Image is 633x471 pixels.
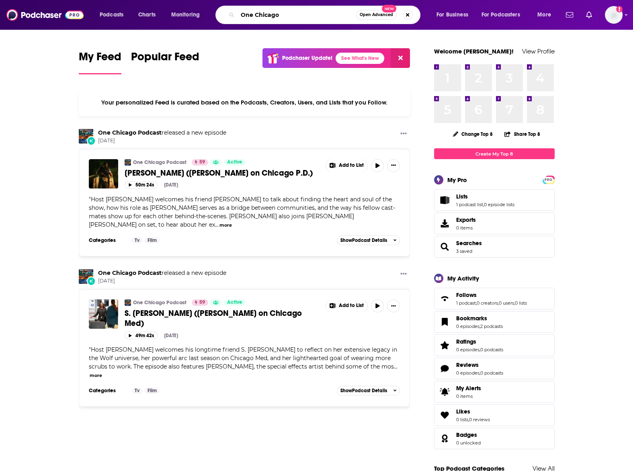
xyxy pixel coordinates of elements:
[434,47,514,55] a: Welcome [PERSON_NAME]!
[87,276,96,285] div: New Episode
[89,299,118,329] img: S. Epatha Merkerson (Sharon Goodwin on Chicago Med)
[456,361,479,369] span: Reviews
[456,248,472,254] a: 3 saved
[437,195,453,206] a: Lists
[79,50,121,74] a: My Feed
[456,408,490,415] a: Likes
[479,370,480,376] span: ,
[515,300,527,306] a: 0 lists
[456,408,470,415] span: Likes
[498,300,499,306] span: ,
[431,8,478,21] button: open menu
[192,299,208,306] a: 59
[456,300,476,306] a: 1 podcast
[479,347,480,352] span: ,
[223,6,428,24] div: Search podcasts, credits, & more...
[238,8,356,21] input: Search podcasts, credits, & more...
[199,299,205,307] span: 59
[605,6,623,24] img: User Profile
[125,299,131,306] img: One Chicago Podcast
[480,370,503,376] a: 0 podcasts
[456,431,477,438] span: Badges
[436,9,468,20] span: For Business
[456,315,503,322] a: Bookmarks
[133,8,160,21] a: Charts
[437,433,453,444] a: Badges
[144,387,160,394] a: Film
[437,218,453,229] span: Exports
[605,6,623,24] span: Logged in as anna.andree
[437,363,453,374] a: Reviews
[434,189,555,211] span: Lists
[79,89,410,116] div: Your personalized Feed is curated based on the Podcasts, Creators, Users, and Lists that you Follow.
[79,50,121,68] span: My Feed
[447,274,479,282] div: My Activity
[437,340,453,351] a: Ratings
[227,158,242,166] span: Active
[437,410,453,421] a: Likes
[434,213,555,234] a: Exports
[164,182,178,188] div: [DATE]
[79,269,93,284] img: One Chicago Podcast
[456,240,482,247] a: Searches
[131,387,143,394] a: Tv
[481,9,520,20] span: For Podcasters
[166,8,210,21] button: open menu
[6,7,84,23] img: Podchaser - Follow, Share and Rate Podcasts
[484,202,514,207] a: 0 episode lists
[456,347,479,352] a: 0 episodes
[456,216,476,223] span: Exports
[98,269,226,277] h3: released a new episode
[144,237,160,244] a: Film
[605,6,623,24] button: Show profile menu
[468,417,469,422] span: ,
[456,338,503,345] a: Ratings
[387,299,400,312] button: Show More Button
[456,393,481,399] span: 0 items
[339,162,364,168] span: Add to List
[224,299,246,306] a: Active
[514,300,515,306] span: ,
[434,381,555,403] a: My Alerts
[125,168,313,178] span: [PERSON_NAME] ([PERSON_NAME] on Chicago P.D.)
[227,299,242,307] span: Active
[476,300,477,306] span: ,
[89,196,395,228] span: Host [PERSON_NAME] welcomes his friend [PERSON_NAME] to talk about finding the heart and soul of ...
[219,222,232,229] button: more
[394,363,397,370] span: ...
[434,404,555,426] span: Likes
[215,221,219,228] span: ...
[89,196,395,228] span: "
[79,129,93,143] img: One Chicago Podcast
[125,332,158,339] button: 49m 42s
[483,202,484,207] span: ,
[456,417,468,422] a: 0 lists
[434,148,555,159] a: Create My Top 8
[133,159,186,166] a: One Chicago Podcast
[171,9,200,20] span: Monitoring
[397,129,410,139] button: Show More Button
[89,346,397,370] span: "
[98,129,162,136] a: One Chicago Podcast
[480,324,503,329] a: 2 podcasts
[544,177,553,183] span: PRO
[339,303,364,309] span: Add to List
[456,193,514,200] a: Lists
[616,6,623,12] svg: Add a profile image
[456,385,481,392] span: My Alerts
[326,159,368,172] button: Show More Button
[89,159,118,188] img: LaRoyce Hawkins (Kevin Atwater on Chicago P.D.)
[456,361,503,369] a: Reviews
[89,237,125,244] h3: Categories
[192,159,208,166] a: 59
[125,159,131,166] img: One Chicago Podcast
[434,288,555,309] span: Follows
[456,291,477,299] span: Follows
[131,50,199,74] a: Popular Feed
